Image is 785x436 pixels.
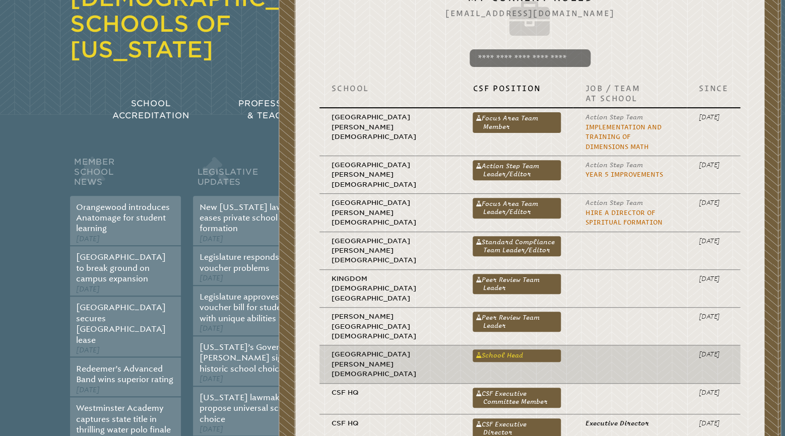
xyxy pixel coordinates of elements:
[585,113,642,121] span: Action Step Team
[199,375,223,383] span: [DATE]
[76,364,173,384] a: Redeemer’s Advanced Band wins superior rating
[76,235,100,243] span: [DATE]
[585,418,675,428] p: Executive Director
[473,198,561,218] a: Focus Area Team Leader/Editor
[699,274,728,283] p: [DATE]
[199,324,223,333] span: [DATE]
[76,285,100,294] span: [DATE]
[473,112,561,132] a: Focus Area Team Member
[332,83,448,93] p: School
[699,160,728,170] p: [DATE]
[332,418,448,428] p: CSF HQ
[76,346,100,354] span: [DATE]
[332,349,448,379] p: [GEOGRAPHIC_DATA][PERSON_NAME][DEMOGRAPHIC_DATA]
[699,83,728,93] p: Since
[473,274,561,294] a: Peer Review Team Leader
[193,155,304,196] h2: Legislative Updates
[238,99,385,120] span: Professional Development & Teacher Certification
[699,236,728,246] p: [DATE]
[699,418,728,428] p: [DATE]
[473,160,561,180] a: Action Step Team Leader/Editor
[699,112,728,122] p: [DATE]
[585,171,663,178] a: Year 5 Improvements
[76,303,166,344] a: [GEOGRAPHIC_DATA] secures [GEOGRAPHIC_DATA] lease
[473,349,561,361] a: School Head
[199,235,223,243] span: [DATE]
[332,236,448,265] p: [GEOGRAPHIC_DATA][PERSON_NAME][DEMOGRAPHIC_DATA]
[699,349,728,359] p: [DATE]
[585,161,642,169] span: Action Step Team
[585,83,675,103] p: Job / Team at School
[76,386,100,394] span: [DATE]
[332,312,448,341] p: [PERSON_NAME][GEOGRAPHIC_DATA][DEMOGRAPHIC_DATA]
[332,112,448,141] p: [GEOGRAPHIC_DATA][PERSON_NAME][DEMOGRAPHIC_DATA]
[76,403,171,434] a: Westminster Academy captures state title in thrilling water polo finale
[76,202,170,234] a: Orangewood introduces Anatomage for student learning
[473,312,561,332] a: Peer Review Team Leader
[76,252,166,283] a: [GEOGRAPHIC_DATA] to break ground on campus expansion
[332,160,448,189] p: [GEOGRAPHIC_DATA][PERSON_NAME][DEMOGRAPHIC_DATA]
[699,312,728,321] p: [DATE]
[70,155,181,196] h2: Member School News
[332,198,448,227] p: [GEOGRAPHIC_DATA][PERSON_NAME][DEMOGRAPHIC_DATA]
[332,274,448,303] p: Kingdom [DEMOGRAPHIC_DATA][GEOGRAPHIC_DATA]
[699,388,728,397] p: [DATE]
[199,425,223,433] span: [DATE]
[585,123,661,151] a: Implementation and Training of Dimensions Math
[585,199,642,206] span: Action Step Team
[199,342,296,374] a: [US_STATE]’s Governor [PERSON_NAME] signs historic school choice bill
[199,252,289,272] a: Legislature responds to voucher problems
[112,99,189,120] span: School Accreditation
[473,83,561,93] p: CSF Position
[585,209,662,226] a: Hire a Director of Spiritual Formation
[199,393,295,424] a: [US_STATE] lawmakers propose universal school choice
[473,236,561,256] a: Standard Compliance Team Leader/Editor
[473,388,561,408] a: CSF Executive Committee Member
[199,274,223,282] span: [DATE]
[699,198,728,207] p: [DATE]
[199,292,293,323] a: Legislature approves voucher bill for students with unique abilities
[199,202,282,234] a: New [US_STATE] law eases private school formation
[332,388,448,397] p: CSF HQ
